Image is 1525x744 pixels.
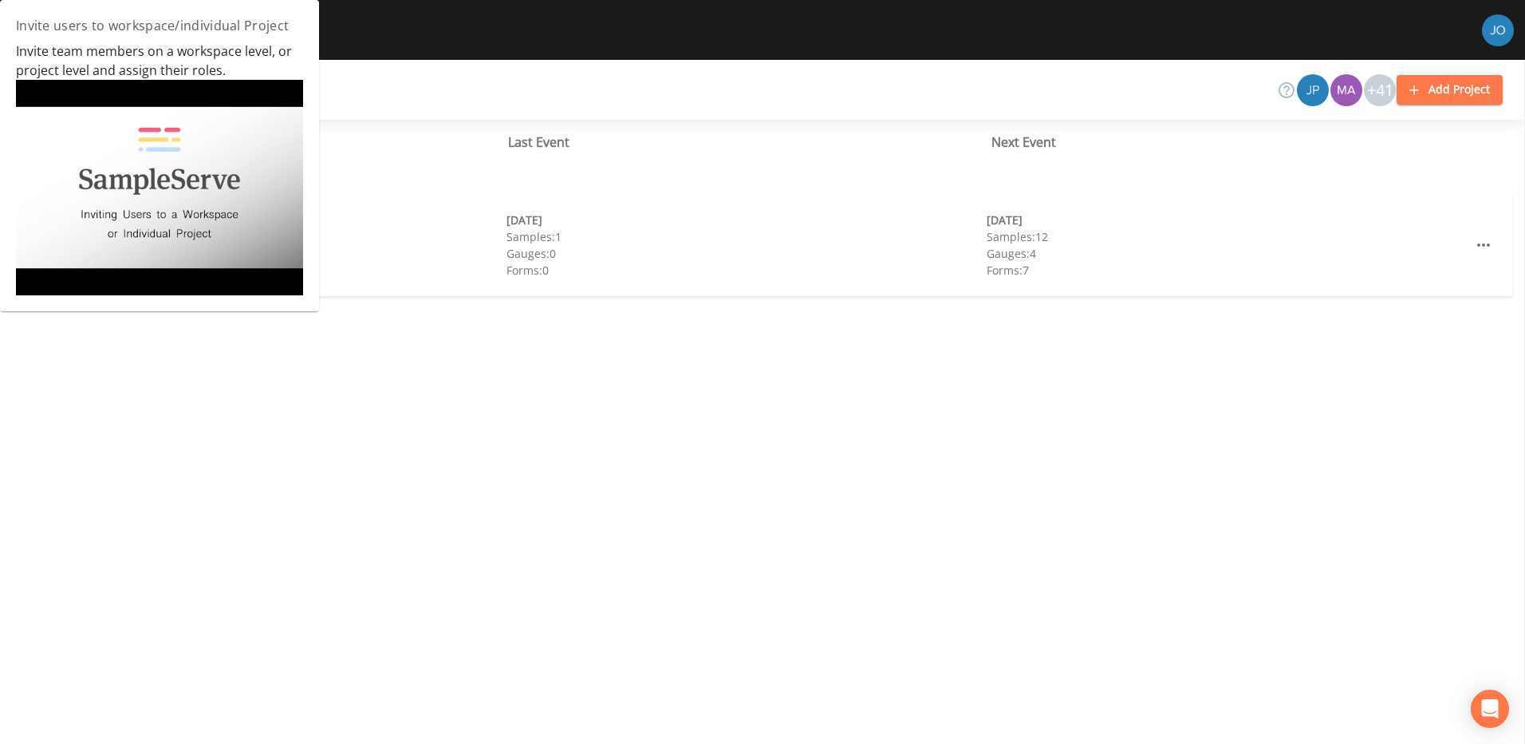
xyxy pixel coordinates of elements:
[1330,74,1363,106] div: mason.berry@inframark.com
[506,212,987,228] div: [DATE]
[1296,74,1330,106] div: Joshua gere Paul
[1330,74,1362,106] img: 502337415b6b4aaef10ff0d2da772407
[506,245,987,262] div: Gauges: 0
[1471,690,1509,728] div: Open Intercom Messenger
[991,133,1474,152] div: Next Event
[987,228,1468,245] div: Samples: 12
[1482,14,1514,46] img: a7513eba63f965acade06f89de548dca
[1364,74,1396,106] div: +41
[508,133,991,152] div: Last Event
[987,262,1468,279] div: Forms: 7
[16,80,303,295] img: hqdefault.jpg
[506,262,987,279] div: Forms: 0
[1297,74,1329,106] img: 41241ef155101aa6d92a04480b0d0000
[987,212,1468,228] div: [DATE]
[16,16,303,35] h4: Invite users to workspace/individual Project
[16,42,303,80] div: Invite team members on a workspace level, or project level and assign their roles.
[1397,75,1503,105] button: Add Project
[987,245,1468,262] div: Gauges: 4
[506,228,987,245] div: Samples: 1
